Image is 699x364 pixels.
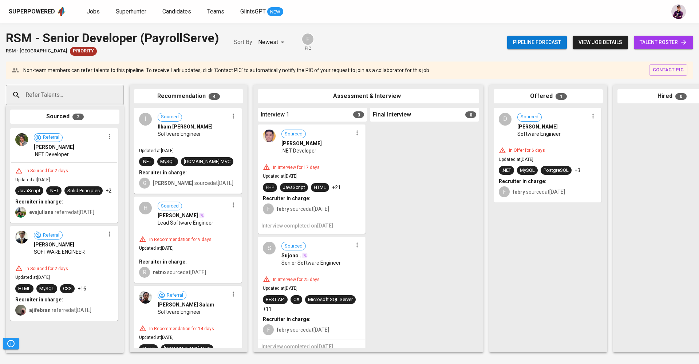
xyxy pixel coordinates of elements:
[520,167,535,174] div: MySQL
[266,184,274,191] div: PHP
[277,327,289,333] b: febry
[499,113,512,126] div: D
[578,38,622,47] span: view job details
[134,89,243,103] div: Recommendation
[258,38,278,47] p: Newest
[153,180,233,186] span: sourced at [DATE]
[139,202,152,214] div: H
[139,178,150,189] div: G
[649,64,687,76] button: contact pic
[263,316,311,322] b: Recruiter in charge:
[261,111,289,119] span: Interview 1
[160,158,175,165] div: MySQL
[15,199,63,205] b: Recruiter in charge:
[158,123,213,130] span: Ilham [PERSON_NAME]
[634,36,693,49] a: talent roster
[3,338,19,349] button: Pipeline Triggers
[153,269,166,275] b: retno
[513,189,525,195] b: febry
[199,213,205,218] img: magic_wand.svg
[116,8,146,15] span: Superhunter
[332,184,341,191] p: +21
[261,222,362,230] h6: Interview completed on
[671,4,686,19] img: erwin@glints.com
[282,243,305,250] span: Sourced
[49,187,59,194] div: .NET
[258,36,287,49] div: Newest
[139,335,174,340] span: Updated at [DATE]
[15,297,63,302] b: Recruiter in charge:
[6,29,219,47] div: RSM - Senior Developer (PayrollServe)
[675,93,687,100] span: 0
[34,241,74,248] span: [PERSON_NAME]
[263,130,276,142] img: 942279c23045bfa6ae9fb5a57cb92994.jpg
[29,307,51,313] b: ajifebran
[373,111,411,119] span: Final Interview
[15,177,50,182] span: Updated at [DATE]
[544,167,569,174] div: PostgreSQL
[263,242,276,254] div: S
[573,36,628,49] button: view job details
[263,203,274,214] div: F
[10,110,119,124] div: Sourced
[263,324,274,335] div: F
[317,344,333,349] span: [DATE]
[184,158,230,165] div: [DOMAIN_NAME] MVC
[18,285,31,292] div: HTML
[207,8,224,15] span: Teams
[263,305,272,313] p: +11
[640,38,687,47] span: talent roster
[34,248,85,256] span: SOFTWARE ENGINEER
[6,48,67,55] span: RSM - [GEOGRAPHIC_DATA]
[513,189,565,195] span: sourced at [DATE]
[67,187,100,194] div: Solid Principles
[139,246,174,251] span: Updated at [DATE]
[209,93,220,100] span: 4
[556,93,567,100] span: 1
[158,130,201,138] span: Software Engineer
[270,277,323,283] div: In Interview for 25 days
[207,7,226,16] a: Teams
[240,7,283,16] a: GlintsGPT NEW
[293,296,299,303] div: C#
[29,209,94,215] span: referred at [DATE]
[158,308,201,316] span: Software Engineer
[240,8,266,15] span: GlintsGPT
[139,267,150,278] div: R
[139,291,152,304] img: 3e89177812a4e3e6509c81806033f427.jpg
[146,326,217,332] div: In Recommendation for 14 days
[139,170,187,175] b: Recruiter in charge:
[106,187,111,194] p: +2
[87,7,101,16] a: Jobs
[277,206,289,212] b: febry
[34,143,74,151] span: [PERSON_NAME]
[653,66,684,74] span: contact pic
[142,345,155,352] div: jQuery
[153,180,193,186] b: [PERSON_NAME]
[164,345,210,352] div: [DOMAIN_NAME] MVC
[263,286,297,291] span: Updated at [DATE]
[23,67,430,74] p: Non-team members can refer talents to this pipeline. To receive Lark updates, click 'Contact PIC'...
[282,131,305,138] span: Sourced
[15,207,26,218] img: eva@glints.com
[263,174,297,179] span: Updated at [DATE]
[162,8,191,15] span: Candidates
[513,38,561,47] span: Pipeline forecast
[116,7,148,16] a: Superhunter
[302,253,308,258] img: magic_wand.svg
[465,111,476,118] span: 0
[301,33,314,45] div: F
[29,209,54,215] b: evajuliana
[517,130,561,138] span: Software Engineer
[158,219,213,226] span: Lead Software Engineer
[139,148,174,153] span: Updated at [DATE]
[314,184,326,191] div: HTML
[158,212,198,219] span: [PERSON_NAME]
[234,38,252,47] p: Sort By
[158,114,182,120] span: Sourced
[15,275,50,280] span: Updated at [DATE]
[281,147,316,154] span: .NET Developer
[139,259,187,265] b: Recruiter in charge:
[23,168,71,174] div: In Sourced for 2 days
[146,237,214,243] div: In Recommendation for 9 days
